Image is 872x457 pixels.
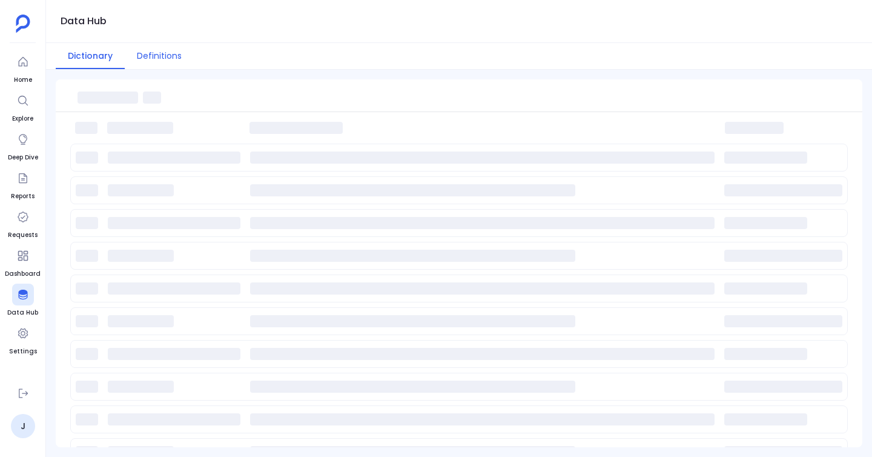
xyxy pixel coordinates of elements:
img: petavue logo [16,15,30,33]
button: Definitions [125,43,194,69]
span: Deep Dive [8,153,38,162]
a: J [11,414,35,438]
span: Settings [9,347,37,356]
span: Data Hub [7,308,38,318]
a: Requests [8,206,38,240]
button: Dictionary [56,43,125,69]
a: Settings [9,322,37,356]
a: Home [12,51,34,85]
span: Home [12,75,34,85]
a: Explore [12,90,34,124]
a: Reports [11,167,35,201]
span: Dashboard [5,269,41,279]
span: Reports [11,192,35,201]
a: Data Hub [7,284,38,318]
a: Dashboard [5,245,41,279]
span: Requests [8,230,38,240]
h1: Data Hub [61,13,107,30]
span: Explore [12,114,34,124]
a: Deep Dive [8,128,38,162]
